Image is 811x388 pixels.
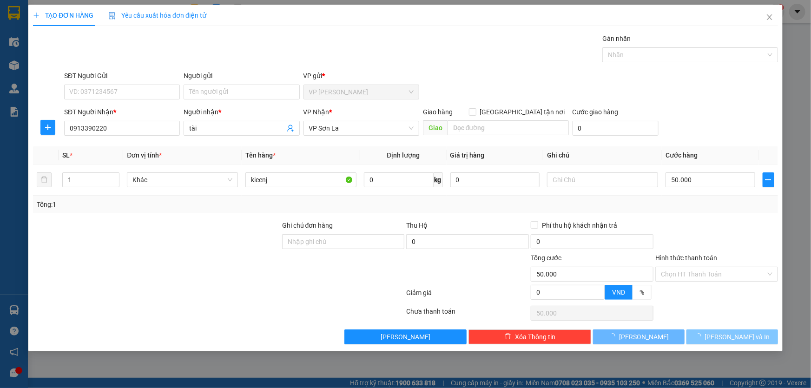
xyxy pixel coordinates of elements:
button: Close [757,5,783,31]
span: Giá trị hàng [450,151,485,159]
div: SĐT Người Gửi [64,71,180,81]
div: Tổng: 1 [37,199,313,210]
span: loading [609,333,619,340]
span: VP Nhận [303,108,330,116]
div: Người nhận [184,107,299,117]
span: Giao hàng [423,108,453,116]
span: user-add [287,125,294,132]
span: [PERSON_NAME] [619,332,669,342]
div: Người gửi [184,71,299,81]
span: [GEOGRAPHIC_DATA] tận nơi [476,107,569,117]
span: Tổng cước [531,254,561,262]
span: % [640,289,644,296]
button: plus [763,172,774,187]
span: Khác [132,173,232,187]
label: Hình thức thanh toán [655,254,717,262]
span: plus [763,176,774,184]
div: Giảm giá [406,288,530,304]
input: Ghi Chú [547,172,658,187]
span: loading [695,333,705,340]
input: Dọc đường [448,120,569,135]
label: Cước giao hàng [573,108,619,116]
input: Cước giao hàng [573,121,659,136]
span: Đơn vị tính [127,151,162,159]
span: Xóa Thông tin [515,332,555,342]
span: Định lượng [387,151,420,159]
button: [PERSON_NAME] và In [686,329,778,344]
span: Giao [423,120,448,135]
span: plus [33,12,40,19]
span: close [766,13,773,21]
span: VND [612,289,625,296]
span: plus [41,124,55,131]
span: Yêu cầu xuất hóa đơn điện tử [108,12,206,19]
button: deleteXóa Thông tin [468,329,591,344]
button: delete [37,172,52,187]
input: Ghi chú đơn hàng [282,234,405,249]
div: SĐT Người Nhận [64,107,180,117]
label: Ghi chú đơn hàng [282,222,333,229]
span: kg [434,172,443,187]
span: Phí thu hộ khách nhận trả [538,220,621,230]
span: [PERSON_NAME] và In [705,332,770,342]
span: Thu Hộ [406,222,428,229]
span: delete [505,333,511,341]
input: 0 [450,172,540,187]
th: Ghi chú [543,146,662,164]
span: VP Sơn La [309,121,414,135]
input: VD: Bàn, Ghế [245,172,356,187]
div: Chưa thanh toán [406,306,530,322]
button: [PERSON_NAME] [593,329,685,344]
span: Cước hàng [666,151,698,159]
li: Hotline: 0965551559 [87,34,389,46]
span: VP Thanh Xuân [309,85,414,99]
li: Số 378 [PERSON_NAME] ( trong nhà khách [GEOGRAPHIC_DATA]) [87,23,389,34]
span: [PERSON_NAME] [381,332,430,342]
button: [PERSON_NAME] [344,329,467,344]
button: plus [40,120,55,135]
div: VP gửi [303,71,419,81]
span: Tên hàng [245,151,276,159]
img: icon [108,12,116,20]
span: TẠO ĐƠN HÀNG [33,12,93,19]
label: Gán nhãn [602,35,631,42]
span: SL [62,151,70,159]
b: GỬI : VP [PERSON_NAME] [12,67,162,83]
